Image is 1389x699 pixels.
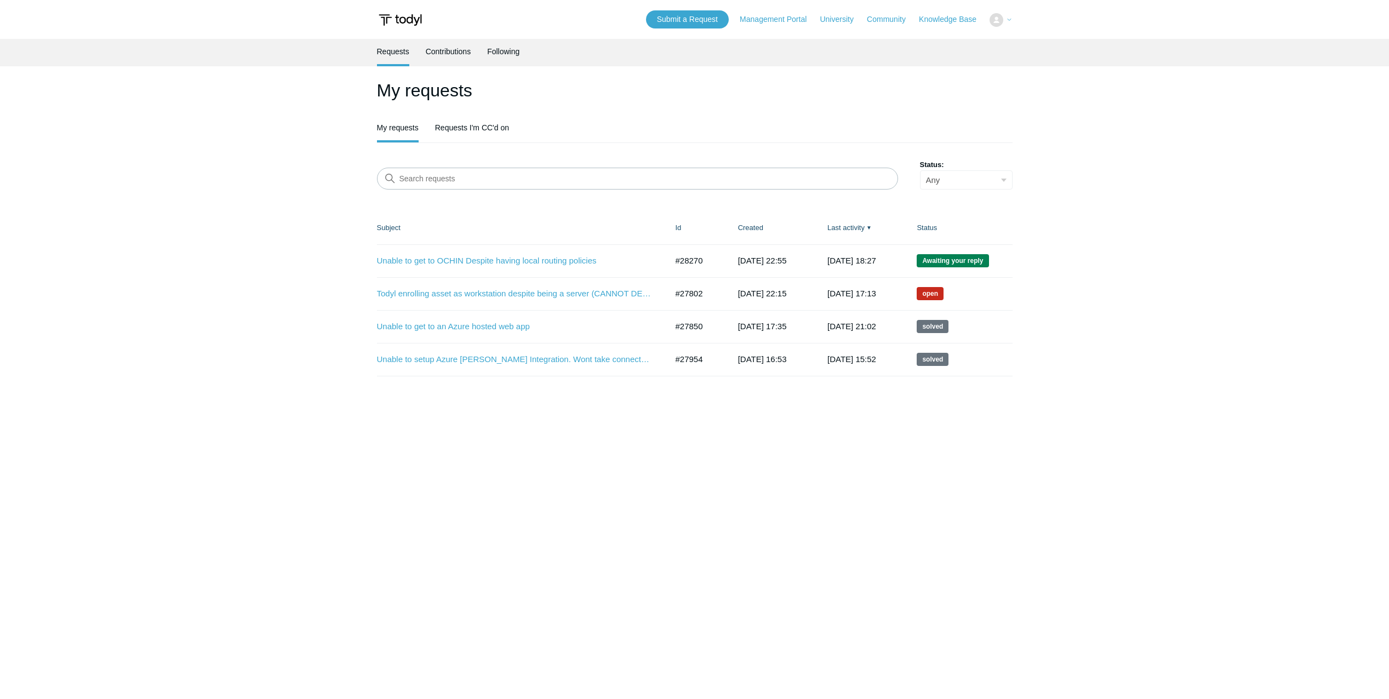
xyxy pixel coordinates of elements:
[426,39,471,64] a: Contributions
[377,77,1013,104] h1: My requests
[665,211,727,244] th: Id
[377,211,665,244] th: Subject
[919,14,987,25] a: Knowledge Base
[738,322,787,331] time: 2025-09-02T17:35:24+00:00
[377,115,419,140] a: My requests
[740,14,818,25] a: Management Portal
[827,256,876,265] time: 2025-09-23T18:27:24+00:00
[377,168,898,190] input: Search requests
[377,320,651,333] a: Unable to get to an Azure hosted web app
[917,320,948,333] span: This request has been solved
[866,224,872,232] span: ▼
[738,354,787,364] time: 2025-09-05T16:53:06+00:00
[867,14,917,25] a: Community
[377,39,409,64] a: Requests
[665,244,727,277] td: #28270
[917,353,948,366] span: This request has been solved
[377,288,651,300] a: Todyl enrolling asset as workstation despite being a server (CANNOT DEPLOY SECURE DNS)
[665,343,727,376] td: #27954
[917,254,988,267] span: We are waiting for you to respond
[917,287,944,300] span: We are working on a response for you
[827,354,876,364] time: 2025-09-09T15:52:54+00:00
[377,10,424,30] img: Todyl Support Center Help Center home page
[827,322,876,331] time: 2025-09-09T21:02:54+00:00
[827,224,865,232] a: Last activity▼
[738,256,787,265] time: 2025-09-19T22:55:03+00:00
[665,277,727,310] td: #27802
[665,310,727,343] td: #27850
[487,39,519,64] a: Following
[377,353,651,366] a: Unable to setup Azure [PERSON_NAME] Integration. Wont take connection string key even after regen...
[827,289,876,298] time: 2025-09-23T17:13:10+00:00
[738,289,787,298] time: 2025-08-29T22:15:49+00:00
[377,255,651,267] a: Unable to get to OCHIN Despite having local routing policies
[435,115,509,140] a: Requests I'm CC'd on
[646,10,729,28] a: Submit a Request
[920,159,1013,170] label: Status:
[738,224,763,232] a: Created
[820,14,864,25] a: University
[906,211,1012,244] th: Status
